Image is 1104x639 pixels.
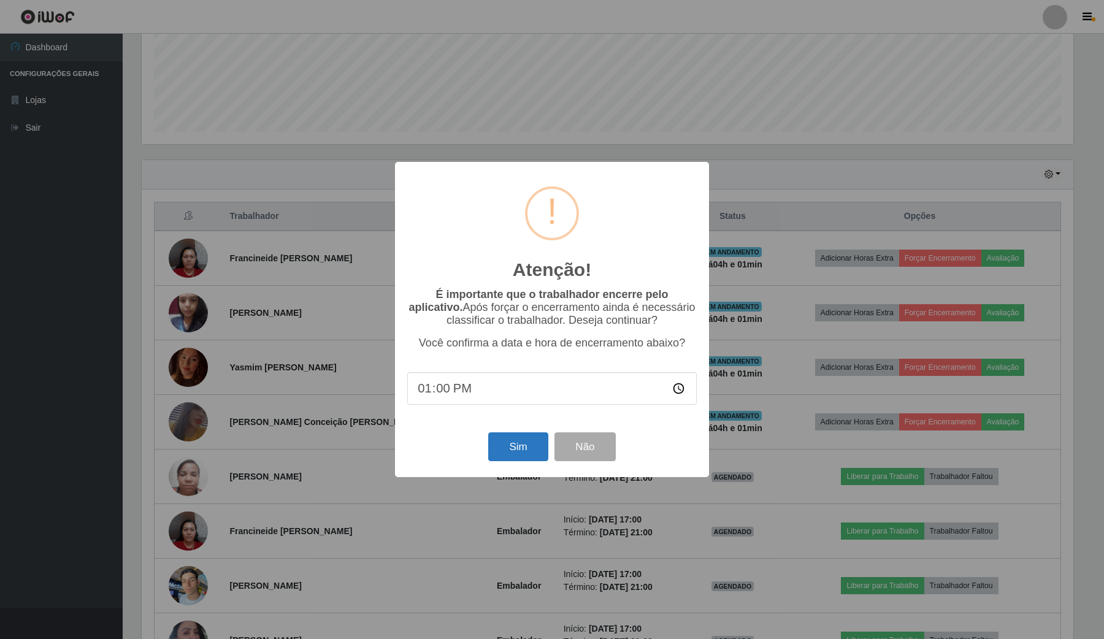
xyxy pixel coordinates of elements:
button: Não [554,432,615,461]
p: Após forçar o encerramento ainda é necessário classificar o trabalhador. Deseja continuar? [407,288,697,327]
h2: Atenção! [513,259,591,281]
button: Sim [488,432,548,461]
p: Você confirma a data e hora de encerramento abaixo? [407,337,697,350]
b: É importante que o trabalhador encerre pelo aplicativo. [408,288,668,313]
